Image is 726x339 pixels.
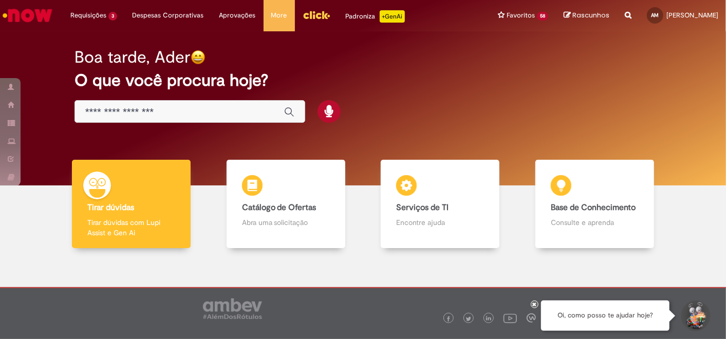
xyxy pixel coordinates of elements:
[564,11,609,21] a: Rascunhos
[209,160,363,249] a: Catálogo de Ofertas Abra uma solicitação
[551,217,639,228] p: Consulte e aprenda
[346,10,405,23] div: Padroniza
[133,10,204,21] span: Despesas Corporativas
[466,316,471,322] img: logo_footer_twitter.png
[537,12,548,21] span: 58
[75,48,191,66] h2: Boa tarde, Ader
[54,160,209,249] a: Tirar dúvidas Tirar dúvidas com Lupi Assist e Gen Ai
[396,217,484,228] p: Encontre ajuda
[446,316,451,322] img: logo_footer_facebook.png
[191,50,206,65] img: happy-face.png
[666,11,718,20] span: [PERSON_NAME]
[680,300,711,331] button: Iniciar Conversa de Suporte
[504,311,517,325] img: logo_footer_youtube.png
[572,10,609,20] span: Rascunhos
[486,316,491,322] img: logo_footer_linkedin.png
[541,300,669,331] div: Oi, como posso te ajudar hoje?
[271,10,287,21] span: More
[242,202,317,213] b: Catálogo de Ofertas
[651,12,659,18] span: AM
[108,12,117,21] span: 3
[75,71,651,89] h2: O que você procura hoje?
[70,10,106,21] span: Requisições
[203,298,262,319] img: logo_footer_ambev_rotulo_gray.png
[551,202,636,213] b: Base de Conhecimento
[303,7,330,23] img: click_logo_yellow_360x200.png
[396,202,449,213] b: Serviços de TI
[380,10,405,23] p: +GenAi
[242,217,330,228] p: Abra uma solicitação
[219,10,256,21] span: Aprovações
[527,313,536,323] img: logo_footer_workplace.png
[363,160,518,249] a: Serviços de TI Encontre ajuda
[1,5,54,26] img: ServiceNow
[87,217,175,238] p: Tirar dúvidas com Lupi Assist e Gen Ai
[87,202,134,213] b: Tirar dúvidas
[507,10,535,21] span: Favoritos
[517,160,672,249] a: Base de Conhecimento Consulte e aprenda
